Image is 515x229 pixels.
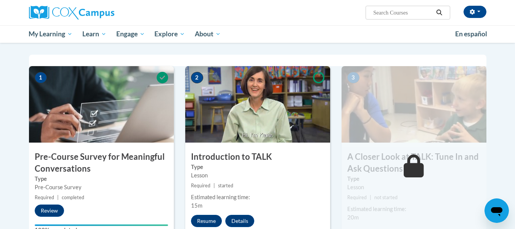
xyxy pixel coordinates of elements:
span: completed [62,195,84,200]
span: 3 [347,72,359,83]
div: Your progress [35,224,168,226]
span: | [370,195,371,200]
button: Search [433,8,445,17]
button: Review [35,205,64,217]
a: Explore [149,25,190,43]
a: En español [450,26,492,42]
span: My Learning [29,29,72,39]
button: Details [225,215,254,227]
label: Type [35,175,168,183]
span: 2 [191,72,203,83]
input: Search Courses [372,8,433,17]
div: Pre-Course Survey [35,183,168,192]
span: 15m [191,202,202,209]
iframe: Button to launch messaging window [485,198,509,223]
span: 20m [347,214,359,221]
img: Course Image [29,66,174,143]
span: Required [35,195,54,200]
a: About [190,25,226,43]
button: Resume [191,215,222,227]
span: About [195,29,221,39]
span: Explore [154,29,185,39]
span: Required [347,195,367,200]
span: Engage [116,29,145,39]
div: Main menu [18,25,498,43]
h3: A Closer Look at TALK: Tune In and Ask Questions [342,151,486,175]
label: Type [191,163,324,171]
div: Lesson [347,183,481,192]
h3: Pre-Course Survey for Meaningful Conversations [29,151,174,175]
a: Engage [111,25,150,43]
div: Estimated learning time: [191,193,324,201]
span: | [57,195,59,200]
span: | [213,183,215,188]
img: Course Image [185,66,330,143]
div: Estimated learning time: [347,205,481,213]
span: Learn [82,29,106,39]
span: not started [374,195,398,200]
div: Lesson [191,171,324,180]
span: started [218,183,233,188]
span: Required [191,183,210,188]
button: Account Settings [464,6,486,18]
img: Cox Campus [29,6,114,19]
label: Type [347,175,481,183]
a: My Learning [24,25,78,43]
img: Course Image [342,66,486,143]
span: En español [455,30,487,38]
a: Learn [77,25,111,43]
a: Cox Campus [29,6,174,19]
span: 1 [35,72,47,83]
h3: Introduction to TALK [185,151,330,163]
